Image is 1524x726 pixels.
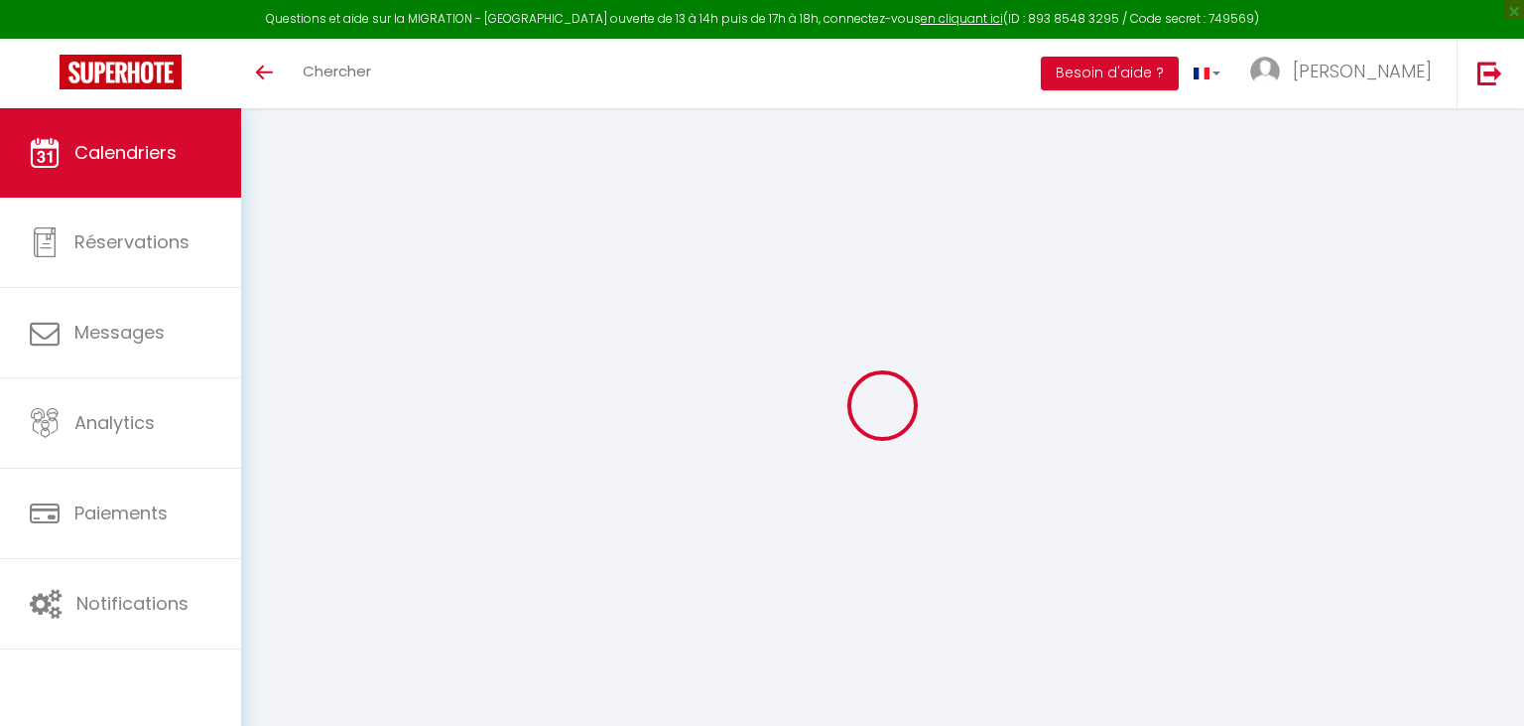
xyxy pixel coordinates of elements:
img: ... [1250,57,1280,86]
span: Paiements [74,501,168,525]
button: Besoin d'aide ? [1041,57,1179,90]
a: en cliquant ici [921,10,1003,27]
a: Chercher [288,39,386,108]
span: Notifications [76,591,189,616]
span: Calendriers [74,140,177,165]
a: ... [PERSON_NAME] [1235,39,1457,108]
img: Super Booking [60,55,182,89]
span: Messages [74,320,165,345]
img: logout [1477,61,1502,85]
span: Analytics [74,410,155,435]
span: [PERSON_NAME] [1293,59,1432,83]
span: Réservations [74,229,190,254]
span: Chercher [303,61,371,81]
